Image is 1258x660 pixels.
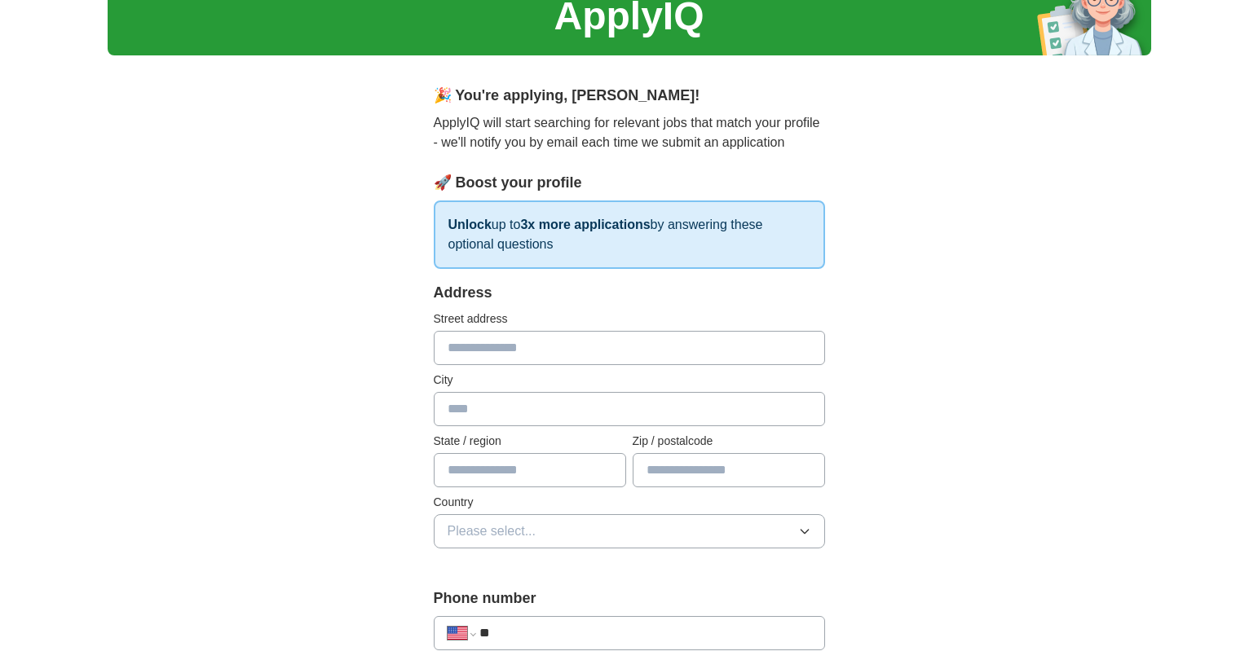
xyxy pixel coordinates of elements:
strong: 3x more applications [520,218,650,231]
div: 🎉 You're applying , [PERSON_NAME] ! [434,85,825,107]
strong: Unlock [448,218,492,231]
span: Please select... [448,521,536,541]
label: Street address [434,310,825,328]
p: up to by answering these optional questions [434,200,825,269]
label: City [434,372,825,389]
p: ApplyIQ will start searching for relevant jobs that match your profile - we'll notify you by emai... [434,113,825,152]
button: Please select... [434,514,825,548]
label: Phone number [434,587,825,609]
div: Address [434,282,825,304]
label: State / region [434,433,626,450]
label: Country [434,494,825,511]
label: Zip / postalcode [633,433,825,450]
div: 🚀 Boost your profile [434,172,825,194]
